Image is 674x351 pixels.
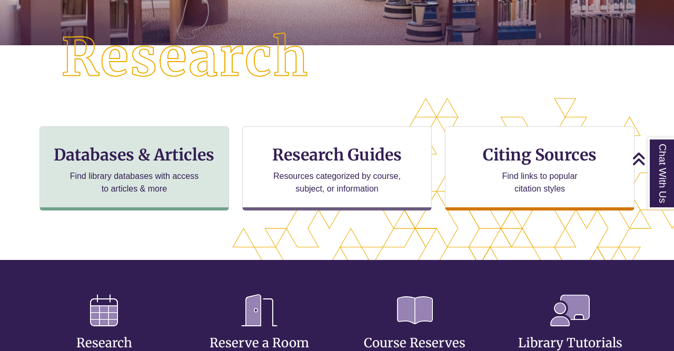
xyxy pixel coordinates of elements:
h3: Research Guides [251,145,423,165]
a: Reserve a Room [210,309,309,351]
p: Resources categorized by course, subject, or information [269,170,406,195]
img: Research [34,5,337,111]
a: Research Guides Resources categorized by course, subject, or information [242,126,432,210]
a: Citing Sources Find links to popular citation styles [445,126,635,210]
a: Course Reserves [364,309,465,351]
h3: Citing Sources [475,145,604,165]
a: Library Tutorials [518,309,622,351]
p: Find links to popular citation styles [489,170,591,195]
p: Find library databases with access to articles & more [66,170,203,195]
h3: Databases & Articles [48,145,220,165]
a: Back to Top [632,152,671,166]
a: Databases & Articles Find library databases with access to articles & more [39,126,229,210]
